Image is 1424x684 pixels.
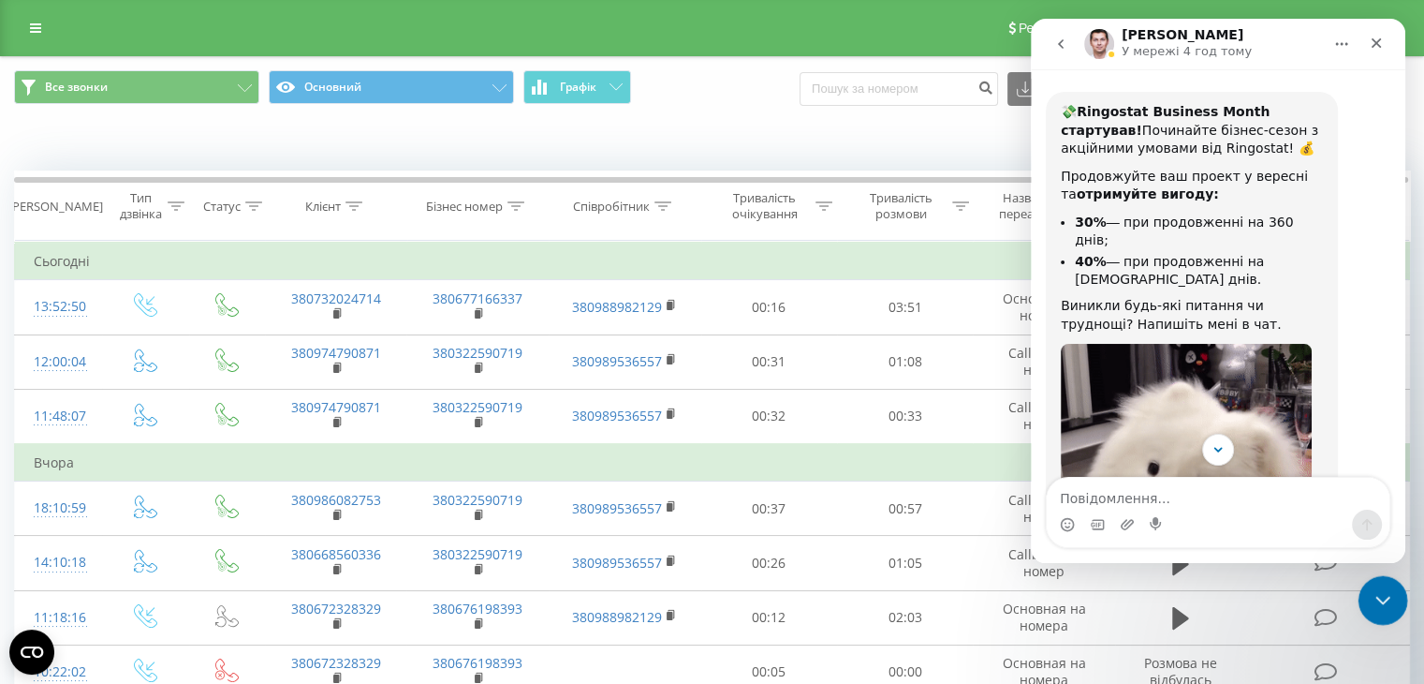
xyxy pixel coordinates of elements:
[433,491,522,509] a: 380322590719
[718,190,812,222] div: Тривалість очікування
[701,335,837,389] td: 00:31
[973,536,1114,590] td: Callback на номер
[29,498,44,513] button: Вибір емодзі
[854,190,947,222] div: Тривалість розмови
[291,344,381,362] a: 380974790871
[321,491,351,521] button: Надіслати повідомлення…
[1031,19,1405,563] iframe: Intercom live chat
[44,196,76,211] b: 30%
[837,335,973,389] td: 01:08
[203,199,241,215] div: Статус
[291,654,381,672] a: 380672328329
[291,398,381,416] a: 380974790871
[1007,72,1108,106] button: Експорт
[305,199,341,215] div: Клієнт
[973,590,1114,645] td: Основная на номера
[973,389,1114,444] td: Callback на номер
[8,199,103,215] div: [PERSON_NAME]
[572,608,662,626] a: 380988982129
[523,70,631,104] button: Графік
[433,398,522,416] a: 380322590719
[118,190,162,222] div: Тип дзвінка
[573,199,650,215] div: Співробітник
[837,482,973,536] td: 00:57
[15,243,1410,280] td: Сьогодні
[572,407,662,424] a: 380989536557
[837,536,973,590] td: 01:05
[291,600,381,617] a: 380672328329
[572,499,662,517] a: 380989536557
[291,491,381,509] a: 380986082753
[44,195,292,230] li: ― при продовженні на 360 днів;
[433,290,522,307] a: 380677166337
[701,590,837,645] td: 00:12
[16,459,359,491] textarea: Повідомлення...
[14,70,259,104] button: Все звонки
[30,84,292,140] div: 💸 Починайте бізнес-сезон з акційними умовами від Ringostat! 💰
[837,280,973,335] td: 03:51
[34,398,83,435] div: 11:48:07
[1019,21,1156,36] span: Реферальна програма
[433,545,522,563] a: 380322590719
[701,280,837,335] td: 00:16
[269,70,514,104] button: Основний
[9,630,54,675] button: Open CMP widget
[433,344,522,362] a: 380322590719
[30,278,292,315] div: Виникли будь-які питання чи труднощі? Напишіть мені в чат.
[973,482,1114,536] td: Callback на номер
[291,545,381,563] a: 380668560336
[701,536,837,590] td: 00:26
[44,234,292,269] li: ― при продовженні на [DEMOGRAPHIC_DATA] днів.
[837,590,973,645] td: 02:03
[1358,576,1408,626] iframe: Intercom live chat
[119,498,134,513] button: Start recording
[34,490,83,527] div: 18:10:59
[572,554,662,572] a: 380989536557
[973,280,1114,335] td: Основная на номера
[15,73,360,629] div: Eugene каже…
[15,444,1410,482] td: Вчора
[973,335,1114,389] td: Callback на номер
[45,80,108,95] span: Все звонки
[800,72,998,106] input: Пошук за номером
[46,168,188,183] b: отримуйте вигоду:
[59,498,74,513] button: вибір GIF-файлів
[171,415,203,447] button: Scroll to bottom
[30,149,292,186] div: Продовжуйте ваш проект у вересні та
[560,81,596,94] span: Графік
[837,389,973,444] td: 00:33
[44,235,76,250] b: 40%
[34,289,83,325] div: 13:52:50
[991,190,1089,222] div: Назва схеми переадресації
[89,498,104,513] button: Завантажити вкладений файл
[291,290,381,307] a: 380732024714
[34,600,83,636] div: 11:18:16
[433,600,522,617] a: 380676198393
[34,544,83,581] div: 14:10:18
[572,298,662,316] a: 380988982129
[30,85,239,119] b: Ringostat Business Month стартував!
[433,654,522,672] a: 380676198393
[701,482,837,536] td: 00:37
[426,199,503,215] div: Бізнес номер
[572,352,662,370] a: 380989536557
[15,73,307,587] div: 💸Ringostat Business Month стартував!Починайте бізнес-сезон з акційними умовами від Ringostat! 💰Пр...
[701,389,837,444] td: 00:32
[34,344,83,380] div: 12:00:04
